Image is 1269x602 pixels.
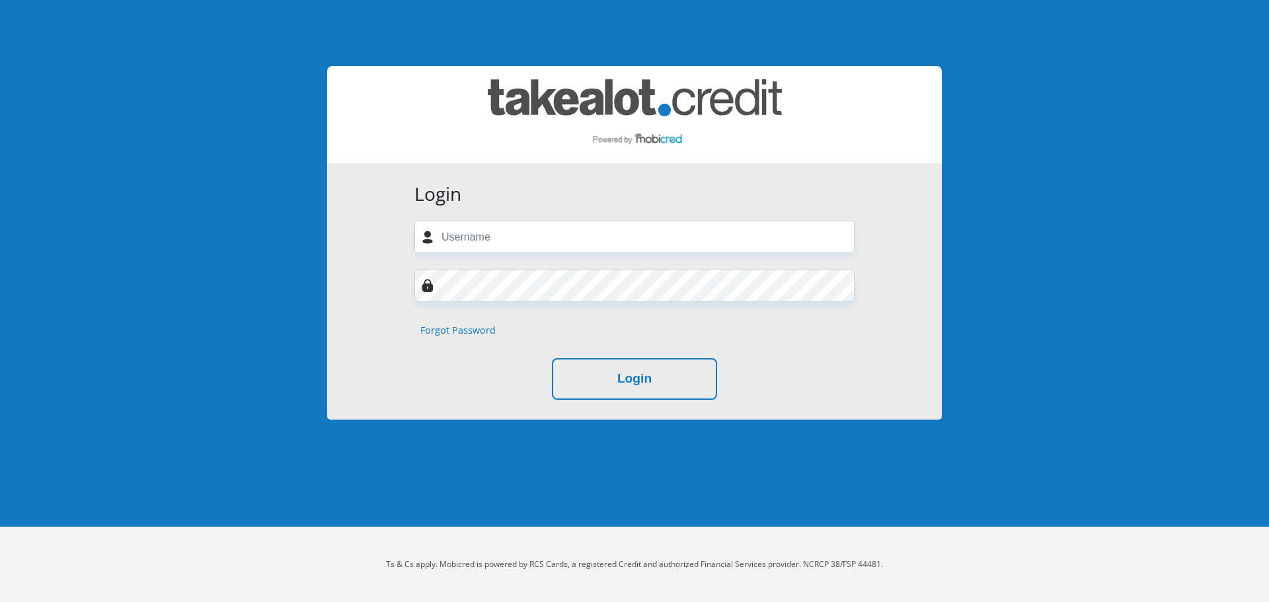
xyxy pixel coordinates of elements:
[552,358,717,400] button: Login
[414,221,855,253] input: Username
[268,558,1001,570] p: Ts & Cs apply. Mobicred is powered by RCS Cards, a registered Credit and authorized Financial Ser...
[420,323,496,338] a: Forgot Password
[421,231,434,244] img: user-icon image
[421,279,434,292] img: Image
[414,183,855,206] h3: Login
[488,79,782,150] img: takealot_credit logo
